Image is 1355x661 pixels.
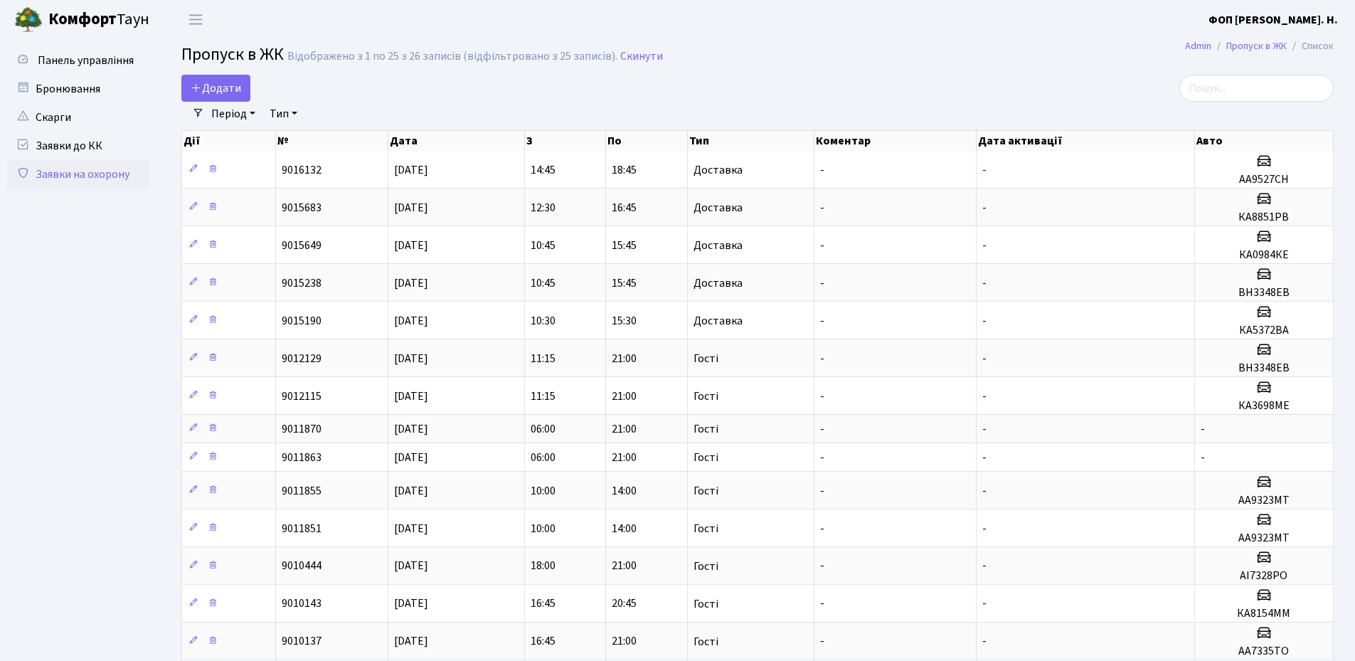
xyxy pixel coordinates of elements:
span: 9011863 [282,450,322,465]
span: 21:00 [612,450,637,465]
th: З [525,131,606,151]
span: 9010444 [282,559,322,574]
th: Авто [1195,131,1334,151]
li: Список [1287,38,1334,54]
span: Гості [694,452,718,463]
h5: КА3698МЕ [1201,399,1327,413]
span: 16:45 [612,200,637,216]
span: Гості [694,485,718,497]
h5: КА8851РВ [1201,211,1327,224]
span: - [982,238,987,253]
th: Дії [182,131,276,151]
span: Гості [694,561,718,572]
input: Пошук... [1179,75,1334,102]
span: Гості [694,353,718,364]
span: 9015190 [282,313,322,329]
span: Панель управління [38,53,134,68]
h5: КА8154ММ [1201,607,1327,620]
span: 9010143 [282,596,322,612]
span: 9012115 [282,388,322,404]
span: [DATE] [394,634,428,650]
span: [DATE] [394,162,428,178]
span: Гості [694,523,718,534]
span: - [820,421,824,437]
span: 10:00 [531,483,556,499]
span: - [982,421,987,437]
th: Коментар [814,131,977,151]
h5: ВН3348ЕВ [1201,361,1327,375]
span: 06:00 [531,450,556,465]
span: Пропуск в ЖК [181,42,284,67]
span: [DATE] [394,313,428,329]
img: logo.png [14,6,43,34]
span: 10:30 [531,313,556,329]
span: Додати [191,80,241,96]
span: Гості [694,636,718,647]
span: - [982,521,987,536]
span: Доставка [694,164,743,176]
span: - [982,559,987,574]
span: [DATE] [394,421,428,437]
span: - [820,313,824,329]
th: Тип [688,131,814,151]
span: - [982,450,987,465]
nav: breadcrumb [1164,31,1355,61]
a: Бронювання [7,75,149,103]
a: Період [206,102,261,126]
span: 12:30 [531,200,556,216]
span: [DATE] [394,521,428,536]
span: [DATE] [394,483,428,499]
button: Переключити навігацію [178,8,213,31]
span: 11:15 [531,388,556,404]
span: 15:30 [612,313,637,329]
span: 21:00 [612,388,637,404]
span: 9012129 [282,351,322,366]
span: - [982,200,987,216]
span: - [820,388,824,404]
span: Гості [694,391,718,402]
span: Гості [694,423,718,435]
span: 21:00 [612,351,637,366]
span: 18:45 [612,162,637,178]
span: 14:00 [612,483,637,499]
span: 10:45 [531,275,556,291]
div: Відображено з 1 по 25 з 26 записів (відфільтровано з 25 записів). [287,50,617,63]
span: 06:00 [531,421,556,437]
span: - [820,559,824,574]
span: - [982,388,987,404]
span: [DATE] [394,596,428,612]
span: 14:45 [531,162,556,178]
span: - [820,596,824,612]
a: Admin [1185,38,1211,53]
th: Дата [388,131,525,151]
span: - [820,634,824,650]
span: - [982,313,987,329]
span: 10:00 [531,521,556,536]
span: 9016132 [282,162,322,178]
a: Скинути [620,50,663,63]
span: - [820,200,824,216]
span: Доставка [694,277,743,289]
span: 9015683 [282,200,322,216]
span: 9011851 [282,521,322,536]
span: [DATE] [394,200,428,216]
span: 9015238 [282,275,322,291]
span: 20:45 [612,596,637,612]
span: 9015649 [282,238,322,253]
h5: АА9527СН [1201,173,1327,186]
b: ФОП [PERSON_NAME]. Н. [1208,12,1338,28]
span: - [1201,450,1205,465]
span: [DATE] [394,238,428,253]
span: Таун [48,8,149,32]
a: Додати [181,75,250,102]
span: [DATE] [394,450,428,465]
span: 10:45 [531,238,556,253]
span: 9011870 [282,421,322,437]
span: 15:45 [612,238,637,253]
span: - [982,596,987,612]
span: 16:45 [531,634,556,650]
a: Пропуск в ЖК [1226,38,1287,53]
a: Тип [264,102,303,126]
th: По [606,131,687,151]
th: Дата активації [977,131,1195,151]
